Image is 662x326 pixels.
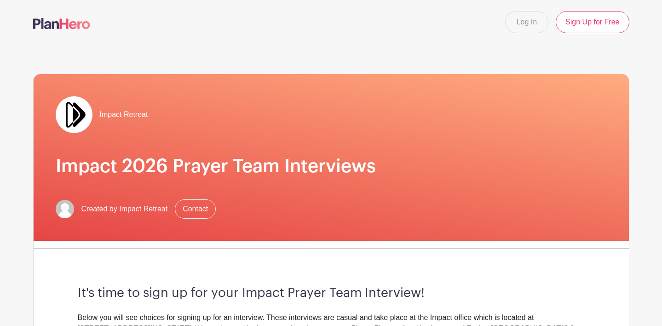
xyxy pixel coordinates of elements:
[556,11,629,33] a: Sign Up for Free
[33,18,90,29] img: logo-507f7623f17ff9eddc593b1ce0a138ce2505c220e1c5a4e2b4648c50719b7d32.svg
[81,204,168,215] span: Created by Impact Retreat
[100,109,148,120] span: Impact Retreat
[505,11,548,33] a: Log In
[175,199,216,219] a: Contact
[78,285,585,301] h3: It's time to sign up for your Impact Prayer Team Interview!
[56,96,92,133] img: Double%20Arrow%20Logo.jpg
[56,200,74,218] img: default-ce2991bfa6775e67f084385cd625a349d9dcbb7a52a09fb2fda1e96e2d18dcdb.png
[56,155,607,177] h1: Impact 2026 Prayer Team Interviews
